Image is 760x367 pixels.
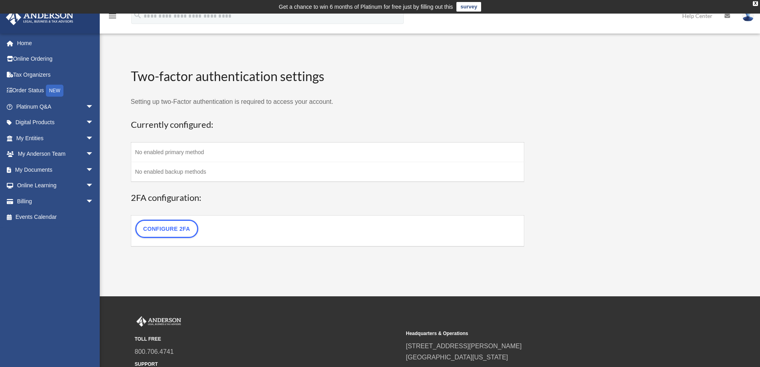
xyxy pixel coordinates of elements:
[135,220,198,238] a: Configure 2FA
[86,99,102,115] span: arrow_drop_down
[135,316,183,327] img: Anderson Advisors Platinum Portal
[6,67,106,83] a: Tax Organizers
[6,99,106,115] a: Platinum Q&Aarrow_drop_down
[133,11,142,20] i: search
[131,119,525,131] h3: Currently configured:
[753,1,758,6] div: close
[108,14,117,21] a: menu
[135,335,401,343] small: TOLL FREE
[6,146,106,162] a: My Anderson Teamarrow_drop_down
[6,115,106,131] a: Digital Productsarrow_drop_down
[86,115,102,131] span: arrow_drop_down
[6,193,106,209] a: Billingarrow_drop_down
[131,67,525,85] h2: Two-factor authentication settings
[131,143,524,162] td: No enabled primary method
[131,96,525,107] p: Setting up two-Factor authentication is required to access your account.
[86,146,102,163] span: arrow_drop_down
[131,162,524,182] td: No enabled backup methods
[46,85,63,97] div: NEW
[86,178,102,194] span: arrow_drop_down
[86,193,102,210] span: arrow_drop_down
[279,2,453,12] div: Get a chance to win 6 months of Platinum for free just by filling out this
[131,192,525,204] h3: 2FA configuration:
[456,2,481,12] a: survey
[6,83,106,99] a: Order StatusNEW
[6,162,106,178] a: My Documentsarrow_drop_down
[6,178,106,194] a: Online Learningarrow_drop_down
[86,130,102,147] span: arrow_drop_down
[406,343,522,349] a: [STREET_ADDRESS][PERSON_NAME]
[6,35,106,51] a: Home
[406,354,508,361] a: [GEOGRAPHIC_DATA][US_STATE]
[86,162,102,178] span: arrow_drop_down
[6,130,106,146] a: My Entitiesarrow_drop_down
[135,348,174,355] a: 800.706.4741
[108,11,117,21] i: menu
[406,329,672,338] small: Headquarters & Operations
[6,51,106,67] a: Online Ordering
[742,10,754,22] img: User Pic
[4,10,76,25] img: Anderson Advisors Platinum Portal
[6,209,106,225] a: Events Calendar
